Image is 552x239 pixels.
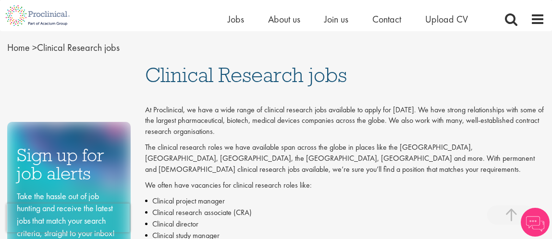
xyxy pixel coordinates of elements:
[145,142,545,175] p: The clinical research roles we have available span across the globe in places like the [GEOGRAPHI...
[17,146,121,183] h3: Sign up for job alerts
[372,13,401,25] a: Contact
[32,41,37,54] span: >
[145,62,347,88] span: Clinical Research jobs
[145,207,545,218] li: Clinical research associate (CRA)
[268,13,300,25] a: About us
[7,41,120,54] span: Clinical Research jobs
[228,13,244,25] a: Jobs
[425,13,468,25] a: Upload CV
[324,13,348,25] a: Join us
[145,195,545,207] li: Clinical project manager
[7,41,30,54] a: breadcrumb link to Home
[145,105,545,138] p: At Proclinical, we have a wide range of clinical research jobs available to apply for [DATE]. We ...
[521,208,550,237] img: Chatbot
[145,218,545,230] li: Clinical director
[145,180,545,191] p: We often have vacancies for clinical research roles like:
[7,203,130,232] iframe: reCAPTCHA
